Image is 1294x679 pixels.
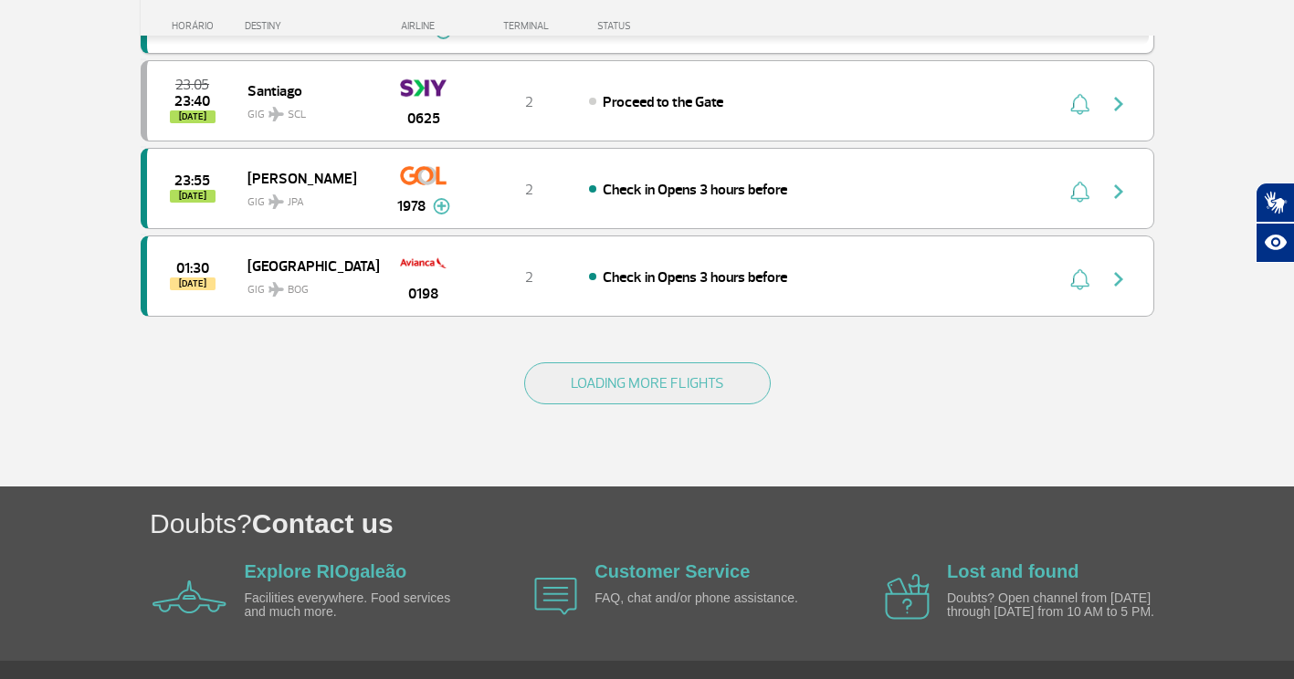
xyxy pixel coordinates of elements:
[245,20,378,32] div: DESTINY
[1108,181,1130,203] img: seta-direita-painel-voo.svg
[174,174,210,187] span: 2025-08-25 23:55:00
[525,93,533,111] span: 2
[268,282,284,297] img: destiny_airplane.svg
[288,107,306,123] span: SCL
[1256,183,1294,223] button: Abrir tradutor de língua de sinais.
[469,20,588,32] div: TERMINAL
[176,262,209,275] span: 2025-08-26 01:30:00
[525,181,533,199] span: 2
[1070,93,1089,115] img: sino-painel-voo.svg
[247,166,364,190] span: [PERSON_NAME]
[603,268,787,287] span: Check in Opens 3 hours before
[153,580,226,613] img: airplane icon
[170,110,216,123] span: [DATE]
[603,93,723,111] span: Proceed to the Gate
[252,508,394,538] span: Contact us
[433,198,450,214] img: mais-info-painel-voo.svg
[288,282,309,298] span: BOG
[247,78,364,102] span: Santiago
[174,95,210,108] span: 2025-08-25 23:40:00
[1108,93,1130,115] img: seta-direita-painel-voo.svg
[603,181,787,199] span: Check in Opens 3 hours before
[397,195,426,217] span: 1978
[534,578,577,615] img: airplane icon
[1256,223,1294,263] button: Abrir recursos assistivos.
[524,362,771,404] button: LOADING MORE FLIGHTS
[1070,268,1089,290] img: sino-painel-voo.svg
[947,591,1157,620] p: Doubts? Open channel from [DATE] through [DATE] from 10 AM to 5 PM.
[150,505,1294,542] h1: Doubts?
[407,108,440,130] span: 0625
[588,20,737,32] div: STATUS
[247,184,364,211] span: GIG
[175,78,209,91] span: 2025-08-25 23:05:00
[288,194,304,211] span: JPA
[885,574,930,620] img: airplane icon
[1070,181,1089,203] img: sino-painel-voo.svg
[245,561,407,581] a: Explore RIOgaleão
[1108,268,1130,290] img: seta-direita-painel-voo.svg
[268,194,284,209] img: destiny_airplane.svg
[1256,183,1294,263] div: Plugin de acessibilidade da Hand Talk.
[146,20,246,32] div: HORÁRIO
[525,268,533,287] span: 2
[947,561,1078,581] a: Lost and found
[170,277,216,290] span: [DATE]
[170,190,216,203] span: [DATE]
[247,272,364,298] span: GIG
[268,107,284,121] img: destiny_airplane.svg
[594,591,805,605] p: FAQ, chat and/or phone assistance.
[247,97,364,123] span: GIG
[594,561,750,581] a: Customer Service
[247,254,364,277] span: [GEOGRAPHIC_DATA]
[378,20,469,32] div: AIRLINE
[245,591,455,620] p: Facilities everywhere. Food services and much more.
[408,283,438,305] span: 0198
